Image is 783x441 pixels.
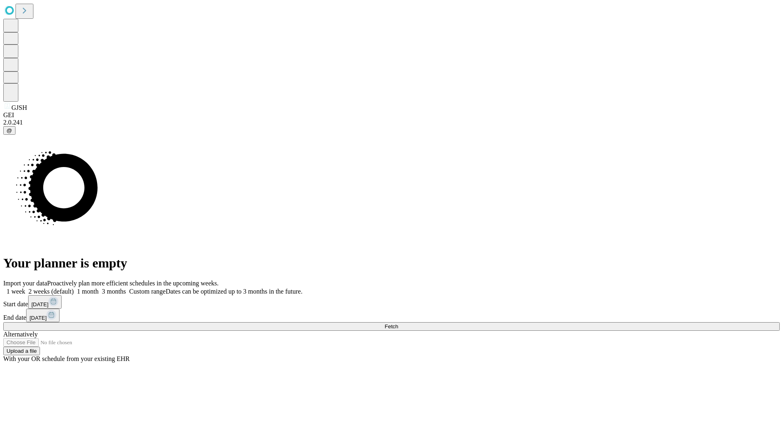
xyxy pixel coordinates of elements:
div: GEI [3,111,780,119]
span: GJSH [11,104,27,111]
button: [DATE] [26,309,60,322]
span: 1 month [77,288,99,295]
span: 1 week [7,288,25,295]
h1: Your planner is empty [3,256,780,271]
button: @ [3,126,15,135]
span: Dates can be optimized up to 3 months in the future. [166,288,302,295]
button: [DATE] [28,295,62,309]
div: Start date [3,295,780,309]
span: [DATE] [31,301,49,307]
span: Custom range [129,288,166,295]
div: 2.0.241 [3,119,780,126]
span: Alternatively [3,331,38,338]
span: @ [7,127,12,134]
button: Fetch [3,322,780,331]
span: With your OR schedule from your existing EHR [3,355,130,362]
span: Import your data [3,280,47,287]
span: Fetch [385,323,398,330]
button: Upload a file [3,347,40,355]
span: [DATE] [29,315,46,321]
span: 3 months [102,288,126,295]
span: Proactively plan more efficient schedules in the upcoming weeks. [47,280,219,287]
span: 2 weeks (default) [29,288,74,295]
div: End date [3,309,780,322]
